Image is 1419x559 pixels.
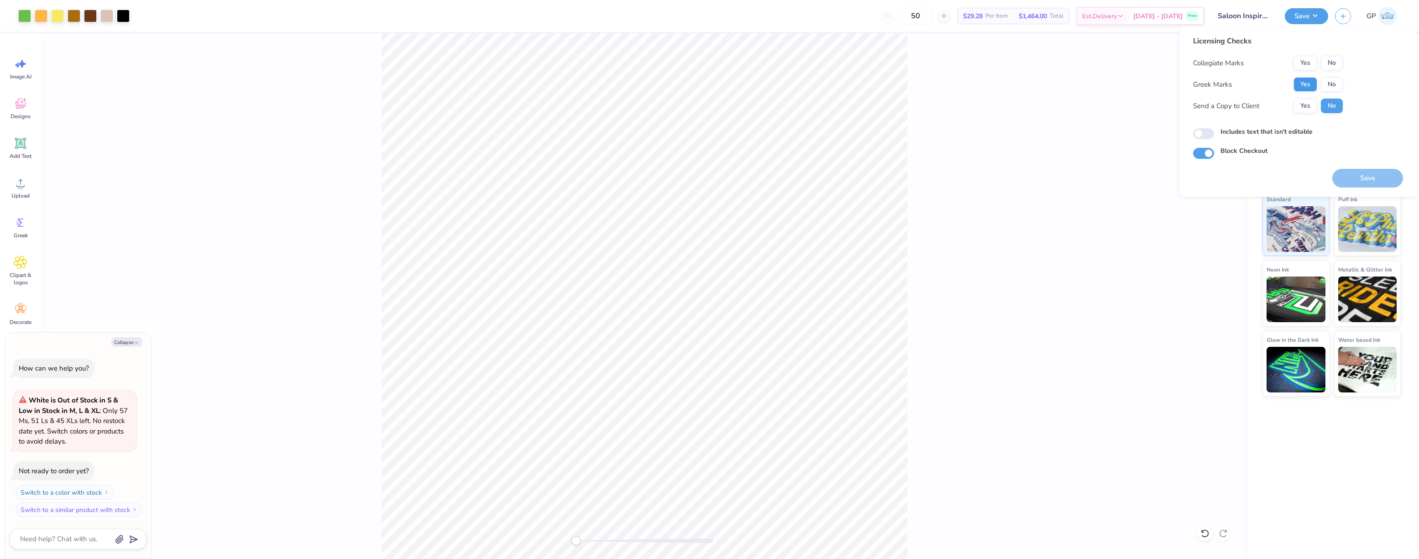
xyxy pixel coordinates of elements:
[1321,99,1343,113] button: No
[1267,347,1325,392] img: Glow in the Dark Ink
[16,502,142,517] button: Switch to a similar product with stock
[1267,206,1325,252] img: Standard
[1267,277,1325,322] img: Neon Ink
[5,272,36,286] span: Clipart & logos
[1133,11,1183,21] span: [DATE] - [DATE]
[1362,7,1401,25] a: GP
[1293,77,1317,92] button: Yes
[963,11,983,21] span: $29.28
[1267,335,1319,345] span: Glow in the Dark Ink
[1321,56,1343,70] button: No
[1367,11,1376,21] span: GP
[111,337,142,347] button: Collapse
[1019,11,1047,21] span: $1,464.00
[1338,194,1357,204] span: Puff Ink
[10,319,31,326] span: Decorate
[10,73,31,80] span: Image AI
[1293,56,1317,70] button: Yes
[104,490,109,495] img: Switch to a color with stock
[19,364,89,373] div: How can we help you?
[1193,79,1232,90] div: Greek Marks
[132,507,137,512] img: Switch to a similar product with stock
[571,536,581,545] div: Accessibility label
[1378,7,1397,25] img: Germaine Penalosa
[1220,127,1313,136] label: Includes text that isn't editable
[10,152,31,160] span: Add Text
[1338,347,1397,392] img: Water based Ink
[1082,11,1117,21] span: Est. Delivery
[898,8,933,24] input: – –
[1338,206,1397,252] img: Puff Ink
[11,192,30,199] span: Upload
[1285,8,1328,24] button: Save
[1338,335,1380,345] span: Water based Ink
[1050,11,1063,21] span: Total
[1293,99,1317,113] button: Yes
[1338,265,1392,274] span: Metallic & Glitter Ink
[1188,13,1197,19] span: Free
[1321,77,1343,92] button: No
[19,396,128,446] span: : Only 57 Ms, 51 Ls & 45 XLs left. No restock date yet. Switch colors or products to avoid delays.
[1193,58,1244,68] div: Collegiate Marks
[1338,277,1397,322] img: Metallic & Glitter Ink
[1220,146,1267,156] label: Block Checkout
[1193,101,1259,111] div: Send a Copy to Client
[1211,7,1278,25] input: Untitled Design
[16,485,114,500] button: Switch to a color with stock
[19,396,118,415] strong: White is Out of Stock in S & Low in Stock in M, L & XL
[10,113,31,120] span: Designs
[1193,36,1343,47] div: Licensing Checks
[1267,265,1289,274] span: Neon Ink
[14,232,28,239] span: Greek
[985,11,1008,21] span: Per Item
[1267,194,1291,204] span: Standard
[19,466,89,475] div: Not ready to order yet?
